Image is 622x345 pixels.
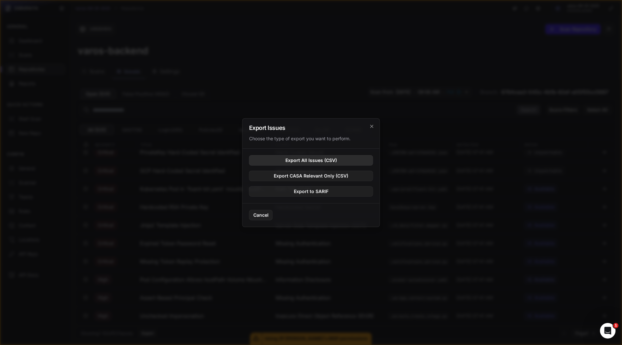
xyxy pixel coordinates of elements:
svg: cross 2, [369,124,374,129]
div: Choose the type of export you want to perform. [249,135,373,142]
button: Cancel [249,210,273,220]
iframe: Intercom live chat [600,323,616,339]
h2: Export Issues [249,125,373,131]
button: Export CASA Relevant Only (CSV) [249,171,373,181]
span: 1 [613,323,618,328]
button: Export All Issues (CSV) [249,155,373,166]
button: Export to SARIF [249,186,373,197]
